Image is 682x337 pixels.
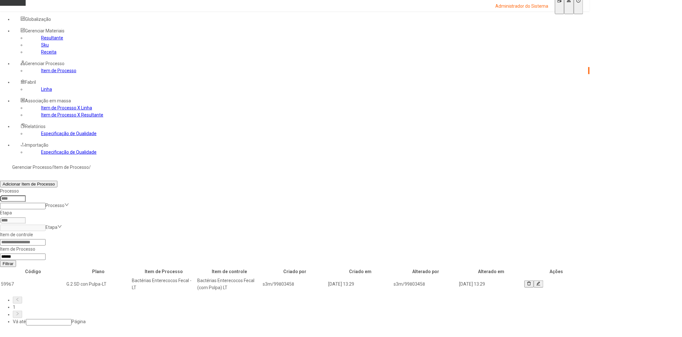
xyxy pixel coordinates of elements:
[13,311,590,318] li: Próxima página
[41,150,97,155] a: Especificação de Qualidade
[1,277,65,291] td: 59967
[25,17,51,22] span: Globalização
[3,182,55,186] span: Adicionar Item de Processo
[3,261,13,266] span: Filtrar
[46,225,57,230] nz-select-placeholder: Etapa
[25,124,46,129] span: Relatórios
[328,268,393,275] th: Criado em
[262,277,327,291] td: s3m/99803458
[41,112,103,117] a: Item de Processo X Resultante
[12,165,52,170] a: Gerenciar Processo
[197,268,262,275] th: Item de controle
[66,268,131,275] th: Plano
[13,297,590,304] li: Página anterior
[41,42,49,48] a: Sku
[41,105,92,110] a: Item de Processo X Linha
[41,49,56,55] a: Receita
[52,165,54,170] nz-breadcrumb-separator: /
[89,165,91,170] nz-breadcrumb-separator: /
[197,277,262,291] td: Bactérias Enterecocos Fecal (com Polpa) LT
[54,165,89,170] a: Item de Processo
[1,268,65,275] th: Código
[13,305,15,310] a: 1
[25,98,71,103] span: Associação em massa
[41,87,52,92] a: Linha
[25,61,64,66] span: Gerenciar Processo
[132,277,196,291] td: Bactérias Enterecocos Fecal - LT
[25,143,48,148] span: Importação
[459,268,524,275] th: Alterado em
[25,80,36,85] span: Fabril
[459,277,524,291] td: [DATE] 13:29
[41,35,63,40] a: Resultante
[495,3,549,10] p: Administrador do Sistema
[25,28,64,33] span: Gerenciar Materiais
[41,68,76,73] a: Item de Processo
[393,277,458,291] td: s3m/99803458
[393,268,458,275] th: Alterado por
[13,318,590,325] div: Vá até Página
[328,277,393,291] td: [DATE] 13:29
[66,277,131,291] td: G.2 SD con Pulpa-LT
[41,131,97,136] a: Especificação de Qualidade
[46,203,64,208] nz-select-placeholder: Processo
[13,304,590,311] li: 1
[132,268,196,275] th: Item de Processo
[524,268,589,275] th: Ações
[262,268,327,275] th: Criado por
